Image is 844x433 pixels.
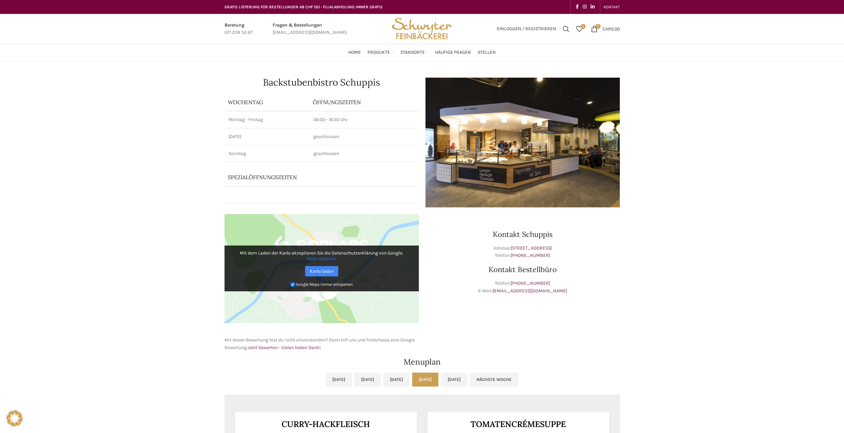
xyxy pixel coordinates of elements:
a: Infobox link [273,22,347,36]
span: Stellen [478,49,496,56]
bdi: 0.00 [603,26,620,32]
p: Mit dieser Bewertung bist du nicht einverstanden? Dann hilf uns und hinterlasse eine Google Bewer... [225,336,419,351]
a: Standorte [400,46,428,59]
p: geschlossen [313,150,415,157]
h3: Kontakt Schuppis [425,231,620,238]
a: [EMAIL_ADDRESS][DOMAIN_NAME] [493,288,567,294]
p: [DATE] [228,133,305,140]
span: GRATIS LIEFERUNG FÜR BESTELLUNGEN AB CHF 150 - FILIALABHOLUNG IMMER GRATIS [225,5,383,9]
p: Telefon: E-Mail: [425,280,620,295]
p: 06:00 - 16:30 Uhr [313,116,415,123]
span: Standorte [400,49,425,56]
h1: Backstubenbistro Schuppis [225,78,419,87]
a: Jetzt bewerten - Vielen lieben Dank! [248,345,321,350]
p: Adresse: Telefon: [425,245,620,259]
a: [DATE] [326,373,352,387]
span: Einloggen / Registrieren [497,27,556,31]
a: Einloggen / Registrieren [493,22,559,36]
small: Google Maps immer entsperren [296,282,353,287]
a: [STREET_ADDRESS] [511,245,552,251]
a: Produkte [367,46,394,59]
a: [PHONE_NUMBER] [511,280,550,286]
p: ÖFFNUNGSZEITEN [313,99,416,106]
a: Karte laden [305,266,338,276]
a: Häufige Fragen [435,46,471,59]
div: Meine Wunschliste [573,22,586,36]
a: Instagram social link [581,2,589,12]
a: 0 [573,22,586,36]
a: Site logo [389,26,454,31]
input: Google Maps immer entsperren [291,282,295,287]
a: [DATE] [441,373,467,387]
p: Mit dem Laden der Karte akzeptieren Sie die Datenschutzerklärung von Google. [229,250,414,261]
p: Montag - Freitag [228,116,305,123]
span: Häufige Fragen [435,49,471,56]
span: 0 [581,24,586,29]
div: Main navigation [221,46,623,59]
span: Produkte [367,49,390,56]
a: Facebook social link [574,2,581,12]
img: Google Maps [225,214,419,324]
h3: Kontakt Bestellbüro [425,266,620,273]
p: Sonntag [228,150,305,157]
p: Wochentag [228,99,306,106]
a: Home [348,46,361,59]
a: [PHONE_NUMBER] [511,253,550,258]
span: CHF [603,26,611,32]
span: 0 [596,24,601,29]
a: Mehr erfahren [307,256,336,261]
h2: Menuplan [225,358,620,366]
div: Secondary navigation [600,0,623,14]
h3: Curry-Hackfleisch [243,420,409,428]
a: 0 CHF0.00 [588,22,623,36]
a: Infobox link [225,22,253,36]
a: KONTAKT [604,0,620,14]
a: Linkedin social link [589,2,597,12]
a: Suchen [559,22,573,36]
p: Spezialöffnungszeiten [228,174,383,181]
a: [DATE] [412,373,438,387]
span: Home [348,49,361,56]
h3: Tomatencrémesuppe [435,420,601,428]
span: KONTAKT [604,5,620,9]
a: Stellen [478,46,496,59]
a: [DATE] [355,373,381,387]
a: [DATE] [383,373,410,387]
img: Bäckerei Schwyter [389,14,454,44]
a: Nächste Woche [470,373,518,387]
p: geschlossen [313,133,415,140]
